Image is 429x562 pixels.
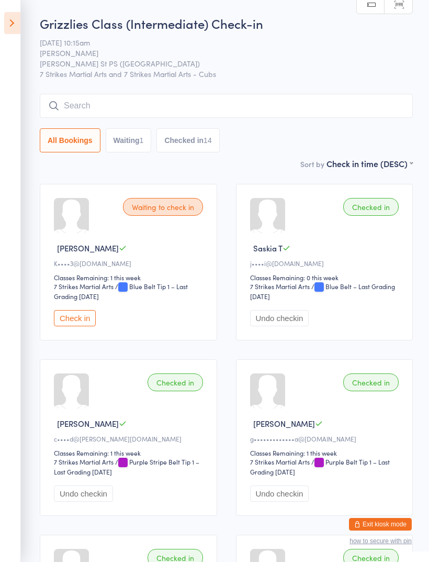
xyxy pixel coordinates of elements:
[253,243,283,254] span: Saskia T
[250,282,310,291] div: 7 Strikes Martial Arts
[349,518,412,531] button: Exit kiosk mode
[250,434,402,443] div: g•••••••••••••a@[DOMAIN_NAME]
[40,15,413,32] h2: Grizzlies Class (Intermediate) Check-in
[54,282,114,291] div: 7 Strikes Martial Arts
[40,94,413,118] input: Search
[300,159,324,169] label: Sort by
[57,243,119,254] span: [PERSON_NAME]
[54,310,96,326] button: Check in
[57,418,119,429] span: [PERSON_NAME]
[54,448,206,457] div: Classes Remaining: 1 this week
[40,128,100,152] button: All Bookings
[40,48,397,58] span: [PERSON_NAME]
[54,434,206,443] div: c••••d@[PERSON_NAME][DOMAIN_NAME]
[54,259,206,268] div: K••••3@[DOMAIN_NAME]
[250,448,402,457] div: Classes Remaining: 1 this week
[250,310,309,326] button: Undo checkin
[106,128,152,152] button: Waiting1
[40,37,397,48] span: [DATE] 10:15am
[54,457,114,466] div: 7 Strikes Martial Arts
[250,273,402,282] div: Classes Remaining: 0 this week
[204,136,212,145] div: 14
[54,486,113,502] button: Undo checkin
[123,198,203,216] div: Waiting to check in
[349,537,412,545] button: how to secure with pin
[343,373,399,391] div: Checked in
[148,373,203,391] div: Checked in
[250,486,309,502] button: Undo checkin
[54,273,206,282] div: Classes Remaining: 1 this week
[343,198,399,216] div: Checked in
[250,457,310,466] div: 7 Strikes Martial Arts
[253,418,315,429] span: [PERSON_NAME]
[140,136,144,145] div: 1
[250,259,402,268] div: j••••i@[DOMAIN_NAME]
[40,58,397,69] span: [PERSON_NAME] St PS ([GEOGRAPHIC_DATA])
[156,128,219,152] button: Checked in14
[326,158,413,169] div: Check in time (DESC)
[40,69,413,79] span: 7 Strikes Martial Arts and 7 Strikes Martial Arts - Cubs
